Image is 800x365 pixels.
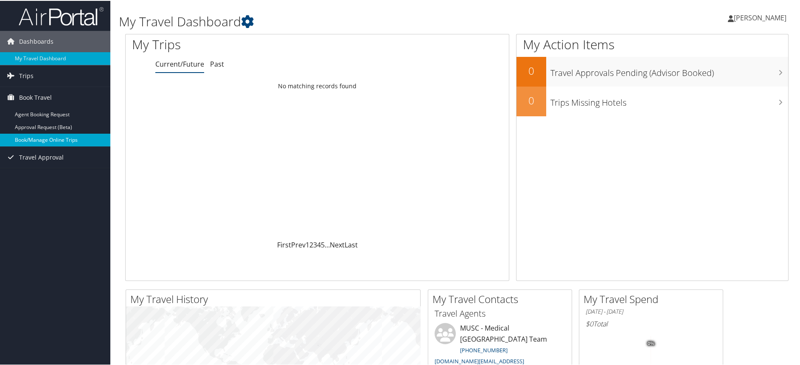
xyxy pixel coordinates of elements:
[586,318,716,328] h6: Total
[313,239,317,249] a: 3
[19,146,64,167] span: Travel Approval
[291,239,306,249] a: Prev
[155,59,204,68] a: Current/Future
[516,93,546,107] h2: 0
[728,4,795,30] a: [PERSON_NAME]
[550,62,789,78] h3: Travel Approvals Pending (Advisor Booked)
[586,318,593,328] span: $0
[734,12,786,22] span: [PERSON_NAME]
[306,239,309,249] a: 1
[586,307,716,315] h6: [DATE] - [DATE]
[516,56,789,86] a: 0Travel Approvals Pending (Advisor Booked)
[330,239,345,249] a: Next
[321,239,325,249] a: 5
[19,30,53,51] span: Dashboards
[460,345,508,353] a: [PHONE_NUMBER]
[584,291,723,306] h2: My Travel Spend
[435,307,565,319] h3: Travel Agents
[516,86,789,115] a: 0Trips Missing Hotels
[317,239,321,249] a: 4
[345,239,358,249] a: Last
[119,12,570,30] h1: My Travel Dashboard
[19,6,104,25] img: airportal-logo.png
[648,340,654,345] tspan: 0%
[130,291,420,306] h2: My Travel History
[126,78,509,93] td: No matching records found
[19,65,34,86] span: Trips
[432,291,572,306] h2: My Travel Contacts
[132,35,343,53] h1: My Trips
[309,239,313,249] a: 2
[19,86,52,107] span: Book Travel
[277,239,291,249] a: First
[210,59,224,68] a: Past
[550,92,789,108] h3: Trips Missing Hotels
[325,239,330,249] span: …
[516,63,546,77] h2: 0
[516,35,789,53] h1: My Action Items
